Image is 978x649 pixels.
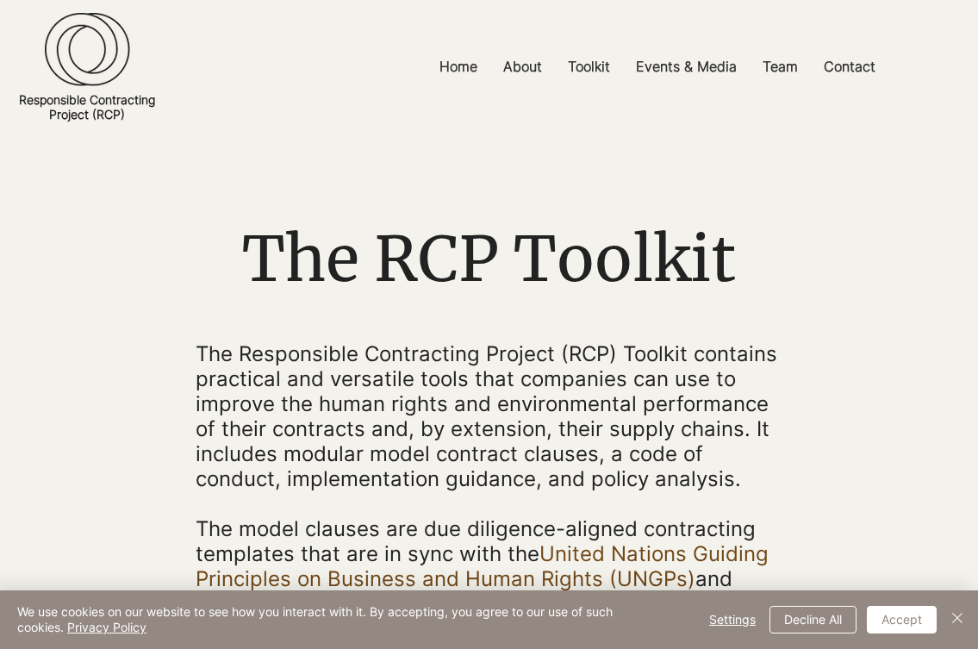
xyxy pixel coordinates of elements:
[627,47,745,86] p: Events & Media
[431,47,486,86] p: Home
[754,47,807,86] p: Team
[867,606,937,633] button: Accept
[555,47,623,86] a: Toolkit
[17,604,688,635] span: We use cookies on our website to see how you interact with it. By accepting, you agree to our use...
[623,47,750,86] a: Events & Media
[815,47,884,86] p: Contact
[490,47,555,86] a: About
[750,47,811,86] a: Team
[769,606,857,633] button: Decline All
[196,516,769,641] span: The model clauses are due diligence-aligned contracting templates that are in sync with the and t...
[947,608,968,628] img: Close
[709,607,756,633] span: Settings
[196,341,777,491] span: The Responsible Contracting Project (RCP) Toolkit contains practical and versatile tools that com...
[337,47,978,86] nav: Site
[559,47,619,86] p: Toolkit
[811,47,888,86] a: Contact
[67,620,146,634] a: Privacy Policy
[19,92,155,122] a: Responsible ContractingProject (RCP)
[427,47,490,86] a: Home
[242,220,736,298] span: The RCP Toolkit
[495,47,551,86] p: About
[947,604,968,635] button: Close
[196,541,769,591] a: United Nations Guiding Principles on Business and Human Rights (UNGPs)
